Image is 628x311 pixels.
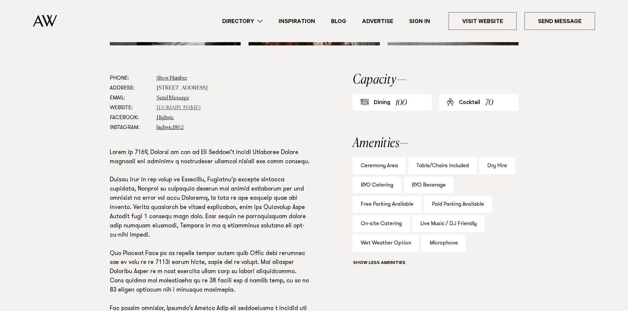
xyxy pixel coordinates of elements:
[157,76,187,81] a: Show Number
[353,215,410,232] div: On-site Catering
[485,97,493,109] div: 70
[110,83,151,93] dt: Address:
[157,95,189,101] a: Send Message
[110,103,151,113] dt: Website:
[353,137,519,150] h2: Amenities
[396,97,407,109] div: 100
[353,196,421,213] div: Free Parking Available
[422,235,466,251] div: Microphone
[214,17,271,26] a: Directory
[404,177,454,194] div: BYO Beverage
[353,73,519,87] h2: Capacity
[110,123,151,133] dt: Instagram:
[33,15,57,27] img: Auckland Weddings Logo
[408,157,477,174] div: Table/Chairs Included
[449,12,517,30] a: Visit Website
[353,177,401,194] div: BYO Catering
[524,12,595,30] a: Send Message
[412,215,485,232] div: Live Music / DJ Friendly
[353,235,419,251] div: Wet Weather Option
[424,196,492,213] div: Paid Parking Available
[157,125,184,130] a: highwic1862
[157,83,310,93] dd: [STREET_ADDRESS]
[110,73,151,83] dt: Phone:
[110,93,151,103] dt: Email:
[459,99,480,107] div: Cocktail
[157,115,174,120] a: Highwic
[110,113,151,123] dt: Facebook:
[479,157,515,174] div: Dry Hire
[401,17,438,26] a: Sign In
[354,17,401,26] a: Advertise
[353,157,406,174] div: Ceremony Area
[374,99,390,107] div: Dining
[271,17,323,26] a: Inspiration
[323,17,354,26] a: Blog
[157,105,201,111] a: [DOMAIN_NAME]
